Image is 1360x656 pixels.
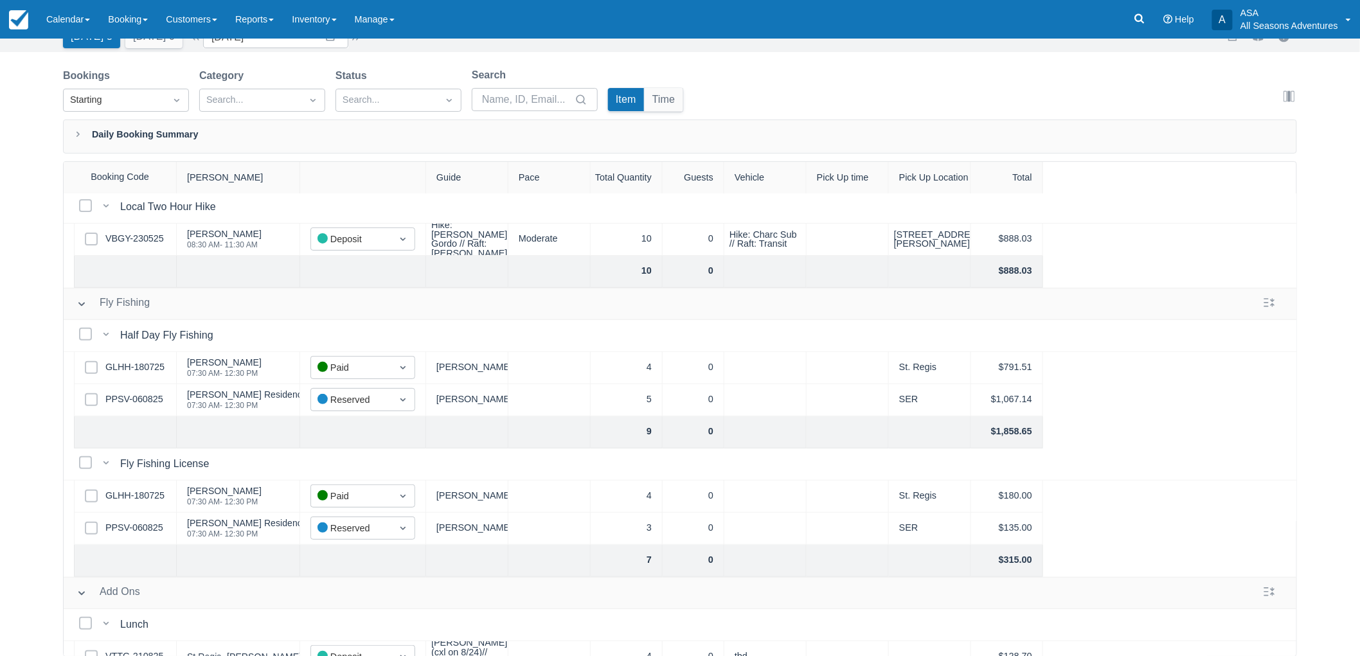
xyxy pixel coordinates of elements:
div: [PERSON_NAME] [187,358,262,367]
div: [PERSON_NAME], [PERSON_NAME] [426,513,508,545]
div: [PERSON_NAME], [PERSON_NAME] [426,384,508,416]
span: Dropdown icon [170,94,183,107]
label: Bookings [63,68,115,84]
div: [PERSON_NAME] Residences - [PERSON_NAME] [187,519,395,527]
div: $1,858.65 [971,416,1043,448]
div: Pick Up time [807,162,889,194]
div: $180.00 [971,481,1043,513]
div: $1,067.14 [971,384,1043,416]
div: 0 [663,481,724,513]
div: 07:30 AM - 12:30 PM [187,530,395,538]
div: Vehicle [724,162,807,194]
div: Hike: Charc Sub // Raft: Transit [729,230,801,249]
div: 0 [663,416,724,448]
div: [PERSON_NAME] [177,162,300,194]
a: VBGY-230525 [105,232,164,246]
div: 10 [591,256,663,288]
div: Deposit [318,232,385,247]
span: Dropdown icon [397,393,409,406]
div: Hike: [PERSON_NAME], Gordo // Raft: [PERSON_NAME] [431,220,510,258]
div: 07:30 AM - 12:30 PM [187,369,262,377]
div: $888.03 [971,256,1043,288]
div: Starting [70,93,159,107]
button: Item [608,88,644,111]
div: Pick Up Location [889,162,971,194]
label: Status [336,68,372,84]
div: SER [889,513,971,545]
div: Pace [508,162,591,194]
div: Half Day Fly Fishing [120,328,219,343]
div: A [1212,10,1233,30]
div: Guests [663,162,724,194]
div: $315.00 [971,545,1043,577]
div: Reserved [318,521,385,536]
div: 4 [591,481,663,513]
div: [PERSON_NAME] [426,352,508,384]
div: Moderate [508,224,591,256]
div: SER [889,384,971,416]
div: St. Regis [889,352,971,384]
i: Help [1163,15,1172,24]
a: PPSV-060825 [105,521,163,535]
label: Search [472,67,511,83]
div: 10 [591,224,663,256]
p: ASA [1240,6,1338,19]
div: Total Quantity [591,162,663,194]
div: 5 [591,384,663,416]
div: Booking Code [64,162,177,193]
div: Local Two Hour Hike [120,199,221,215]
div: [PERSON_NAME] [187,229,262,238]
div: 0 [663,384,724,416]
div: [PERSON_NAME] [187,486,262,495]
div: St. Regis [889,481,971,513]
a: PPSV-060825 [105,393,163,407]
div: Fly Fishing License [120,456,214,472]
p: All Seasons Adventures [1240,19,1338,32]
a: GLHH-180725 [105,489,165,503]
div: $888.03 [971,224,1043,256]
div: Reserved [318,393,385,407]
label: Category [199,68,249,84]
div: $791.51 [971,352,1043,384]
span: Dropdown icon [307,94,319,107]
div: 4 [591,352,663,384]
span: Dropdown icon [397,233,409,245]
div: 0 [663,224,724,256]
div: 08:30 AM - 11:30 AM [187,241,262,249]
span: Dropdown icon [397,522,409,535]
span: Dropdown icon [443,94,456,107]
button: Fly Fishing [71,292,155,315]
div: 3 [591,513,663,545]
div: 0 [663,352,724,384]
span: Dropdown icon [397,361,409,374]
button: Add Ons [71,581,145,605]
div: Paid [318,360,385,375]
div: Lunch [120,617,154,632]
div: [PERSON_NAME] Residences - [PERSON_NAME] [187,390,395,399]
div: 0 [663,513,724,545]
div: $135.00 [971,513,1043,545]
div: [PERSON_NAME] [426,481,508,513]
span: Dropdown icon [397,490,409,502]
div: 7 [591,545,663,577]
div: 0 [663,256,724,288]
div: 07:30 AM - 12:30 PM [187,498,262,506]
input: Name, ID, Email... [482,88,572,111]
div: Total [971,162,1043,194]
span: Help [1175,14,1194,24]
button: Time [645,88,683,111]
div: Guide [426,162,508,194]
a: GLHH-180725 [105,360,165,375]
div: 0 [663,545,724,577]
div: 07:30 AM - 12:30 PM [187,402,395,409]
div: [STREET_ADDRESS][PERSON_NAME] [894,230,985,249]
div: Daily Booking Summary [63,120,1297,154]
div: Paid [318,489,385,504]
img: checkfront-main-nav-mini-logo.png [9,10,28,30]
div: 9 [591,416,663,448]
